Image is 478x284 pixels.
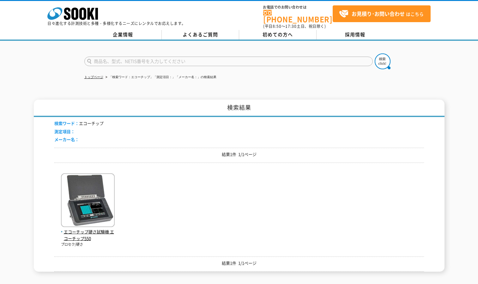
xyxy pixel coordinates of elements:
p: 日々進化する計測技術と多種・多様化するニーズにレンタルでお応えします。 [47,22,186,25]
span: 測定項目： [54,128,75,134]
a: トップページ [84,75,103,79]
img: エコーチップ550 [61,173,115,229]
a: 初めての方へ [239,30,317,40]
span: 17:30 [285,23,297,29]
a: 企業情報 [84,30,162,40]
span: お電話でのお問い合わせは [263,5,333,9]
a: 採用情報 [317,30,394,40]
h1: 検索結果 [34,100,445,117]
input: 商品名、型式、NETIS番号を入力してください [84,57,373,66]
span: エコーチップ硬さ試験機 エコーチップ550 [61,229,115,242]
span: はこちら [339,9,424,19]
span: 検索ワード： [54,120,79,126]
span: メーカー名： [54,136,79,142]
p: プロセク/硬さ [61,242,115,247]
p: 結果1件 1/1ページ [54,151,424,158]
strong: お見積り･お問い合わせ [352,10,405,17]
p: 結果1件 1/1ページ [54,260,424,267]
span: (平日 ～ 土日、祝日除く) [263,23,326,29]
span: 8:50 [273,23,281,29]
a: [PHONE_NUMBER] [263,10,333,23]
a: お見積り･お問い合わせはこちら [333,5,431,22]
a: よくあるご質問 [162,30,239,40]
span: 初めての方へ [263,31,293,38]
li: 「検索ワード：エコーチップ」「測定項目：」「メーカー名：」の検索結果 [104,74,216,81]
li: エコーチップ [54,120,104,127]
img: btn_search.png [375,53,390,69]
a: エコーチップ硬さ試験機 エコーチップ550 [61,222,115,242]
